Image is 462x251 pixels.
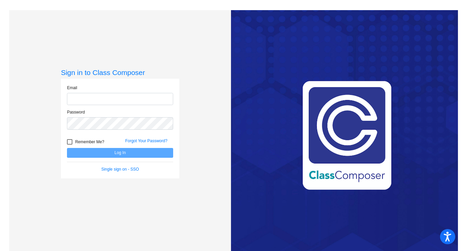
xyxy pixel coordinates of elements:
h3: Sign in to Class Composer [61,68,179,77]
a: Single sign on - SSO [101,167,139,172]
span: Remember Me? [75,138,104,146]
label: Password [67,109,85,115]
button: Log In [67,148,173,158]
a: Forgot Your Password? [125,139,167,143]
label: Email [67,85,77,91]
